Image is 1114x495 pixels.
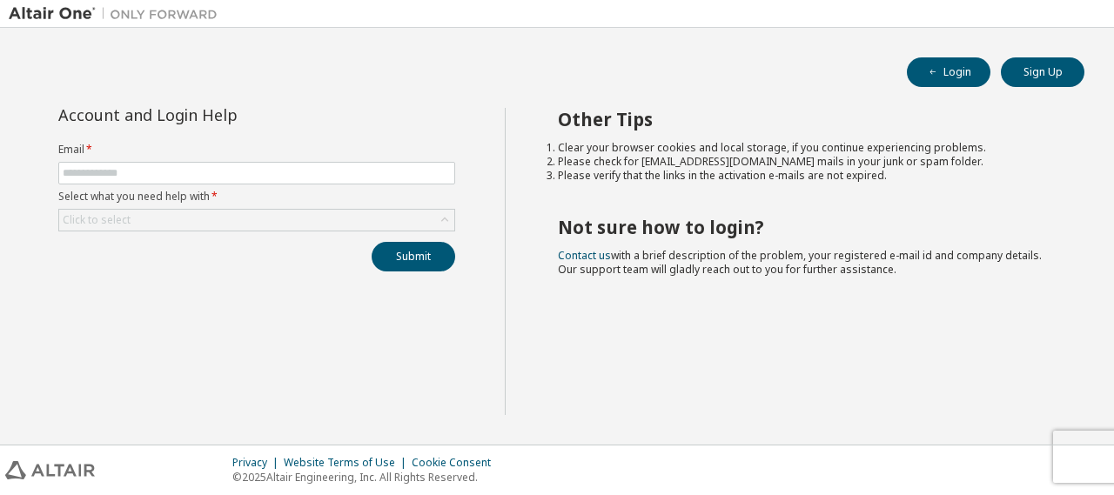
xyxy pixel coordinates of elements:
[284,456,412,470] div: Website Terms of Use
[232,470,501,485] p: © 2025 Altair Engineering, Inc. All Rights Reserved.
[558,108,1054,130] h2: Other Tips
[558,248,1042,277] span: with a brief description of the problem, your registered e-mail id and company details. Our suppo...
[1001,57,1084,87] button: Sign Up
[5,461,95,479] img: altair_logo.svg
[58,108,376,122] div: Account and Login Help
[232,456,284,470] div: Privacy
[372,242,455,271] button: Submit
[9,5,226,23] img: Altair One
[58,190,455,204] label: Select what you need help with
[558,155,1054,169] li: Please check for [EMAIL_ADDRESS][DOMAIN_NAME] mails in your junk or spam folder.
[59,210,454,231] div: Click to select
[558,141,1054,155] li: Clear your browser cookies and local storage, if you continue experiencing problems.
[907,57,990,87] button: Login
[412,456,501,470] div: Cookie Consent
[558,216,1054,238] h2: Not sure how to login?
[558,248,611,263] a: Contact us
[63,213,131,227] div: Click to select
[58,143,455,157] label: Email
[558,169,1054,183] li: Please verify that the links in the activation e-mails are not expired.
